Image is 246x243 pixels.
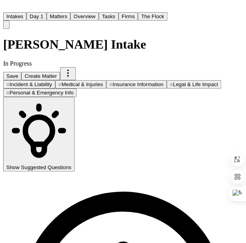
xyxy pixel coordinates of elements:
[3,12,26,21] button: Intakes
[3,37,243,52] h1: [PERSON_NAME] Intake
[167,80,221,89] button: Go to Legal & Life Impact
[9,81,52,87] span: Incident & Liability
[170,81,173,87] span: ○
[3,13,26,19] a: Intakes
[9,90,73,96] span: Personal & Emergency Info
[3,60,32,67] span: In Progress
[118,12,138,21] button: Firms
[26,12,47,21] button: Day 1
[3,3,13,11] img: Finch Logo
[113,81,163,87] span: Insurance Information
[60,67,76,80] button: More actions
[21,72,60,80] button: Create Matter
[26,13,47,19] a: Day 1
[173,81,218,87] span: Legal & Life Impact
[138,13,167,19] a: The Flock
[118,13,138,19] a: Firms
[3,80,55,89] button: Go to Incident & Liability
[3,97,75,171] button: Show Suggested Questions
[106,80,167,89] button: Go to Insurance Information
[47,13,70,19] a: Matters
[6,81,9,87] span: ○
[55,80,106,89] button: Go to Medical & Injuries
[6,90,9,96] span: ○
[3,72,21,80] button: Save
[99,12,118,21] button: Tasks
[70,12,99,21] button: Overview
[70,13,99,19] a: Overview
[99,13,118,19] a: Tasks
[58,81,62,87] span: ○
[3,89,77,97] button: Go to Personal & Emergency Info
[109,81,113,87] span: ○
[47,12,70,21] button: Matters
[62,81,103,87] span: Medical & Injuries
[138,12,167,21] button: The Flock
[3,5,13,12] a: Home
